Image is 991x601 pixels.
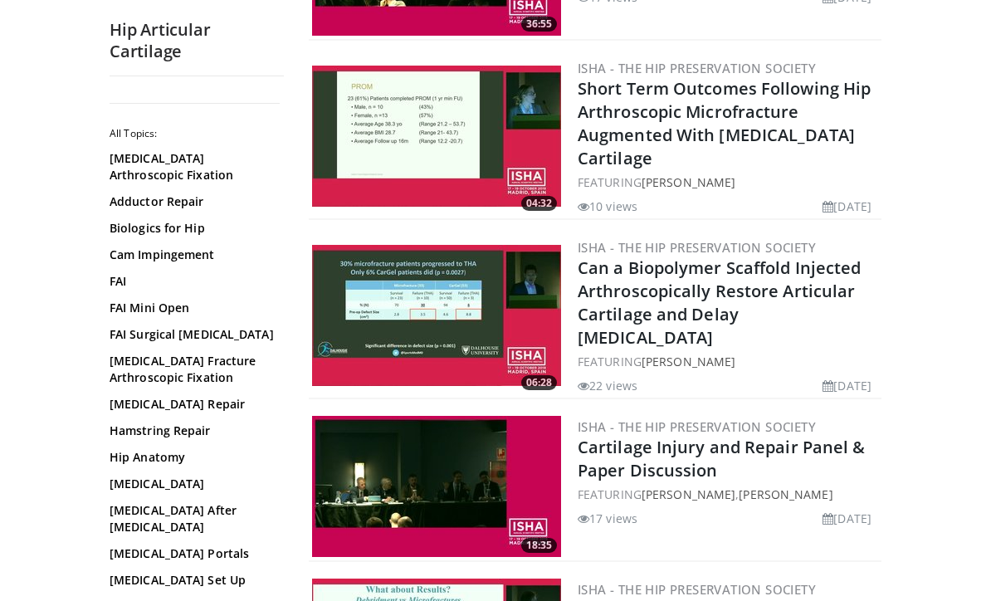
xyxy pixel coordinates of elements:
a: Cam Impingement [110,247,276,263]
li: 10 views [578,198,637,216]
a: [PERSON_NAME] [642,175,735,191]
a: FAI [110,273,276,290]
a: 18:35 [312,417,561,558]
li: [DATE] [823,511,871,528]
a: [PERSON_NAME] [642,354,735,370]
li: 22 views [578,378,637,395]
a: 04:32 [312,66,561,208]
li: [DATE] [823,378,871,395]
h2: Hip Articular Cartilage [110,19,284,62]
a: [PERSON_NAME] [739,487,832,503]
a: [MEDICAL_DATA] Portals [110,545,276,562]
span: 18:35 [521,539,557,554]
a: ISHA - The Hip Preservation Society [578,61,816,77]
a: [PERSON_NAME] [642,487,735,503]
img: f874eebe-d022-4e76-8edf-795eba7cb88d.300x170_q85_crop-smart_upscale.jpg [312,417,561,558]
img: 57253739-d78d-4018-ae02-a5a06af4fc94.300x170_q85_crop-smart_upscale.jpg [312,246,561,387]
a: [MEDICAL_DATA] Repair [110,396,276,413]
a: Cartilage Injury and Repair Panel & Paper Discussion [578,437,866,482]
a: FAI Mini Open [110,300,276,316]
li: 17 views [578,511,637,528]
a: ISHA - The Hip Preservation Society [578,582,816,599]
div: FEATURING [578,354,878,371]
span: 36:55 [521,17,557,32]
h2: All Topics: [110,127,280,140]
span: 06:28 [521,376,557,391]
a: FAI Surgical [MEDICAL_DATA] [110,326,276,343]
a: ISHA - The Hip Preservation Society [578,419,816,436]
a: [MEDICAL_DATA] [110,476,276,492]
a: Short Term Outcomes Following Hip Arthroscopic Microfracture Augmented With [MEDICAL_DATA] Cartilage [578,78,871,170]
div: FEATURING [578,174,878,192]
a: ISHA - The Hip Preservation Society [578,240,816,257]
img: 1f0316e6-2022-4b02-b99c-e056bf8f51bf.300x170_q85_crop-smart_upscale.jpg [312,66,561,208]
a: [MEDICAL_DATA] After [MEDICAL_DATA] [110,502,276,535]
a: Biologics for Hip [110,220,276,237]
a: Can a Biopolymer Scaffold Injected Arthroscopically Restore Articular Cartilage and Delay [MEDICA... [578,257,861,349]
a: Hamstring Repair [110,423,276,439]
li: [DATE] [823,198,871,216]
div: FEATURING , [578,486,878,504]
span: 04:32 [521,197,557,212]
a: Hip Anatomy [110,449,276,466]
a: [MEDICAL_DATA] Arthroscopic Fixation [110,150,276,183]
a: [MEDICAL_DATA] Fracture Arthroscopic Fixation [110,353,276,386]
a: [MEDICAL_DATA] Set Up [110,572,276,589]
a: 06:28 [312,246,561,387]
a: Adductor Repair [110,193,276,210]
